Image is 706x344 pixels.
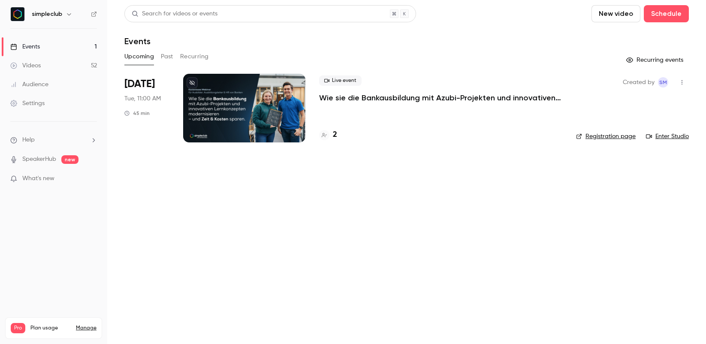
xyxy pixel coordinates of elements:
[10,136,97,145] li: help-dropdown-opener
[22,155,56,164] a: SpeakerHub
[319,75,362,86] span: Live event
[161,50,173,63] button: Past
[30,325,71,332] span: Plan usage
[132,9,217,18] div: Search for videos or events
[11,323,25,333] span: Pro
[622,53,689,67] button: Recurring events
[319,93,562,103] a: Wie sie die Bankausbildung mit Azubi-Projekten und innovativen Lernkonzepten modernisieren – und ...
[32,10,62,18] h6: simpleclub
[10,99,45,108] div: Settings
[124,110,150,117] div: 45 min
[76,325,97,332] a: Manage
[333,129,337,141] h4: 2
[10,80,48,89] div: Audience
[576,132,636,141] a: Registration page
[644,5,689,22] button: Schedule
[87,175,97,183] iframe: Noticeable Trigger
[10,61,41,70] div: Videos
[623,77,655,88] span: Created by
[180,50,209,63] button: Recurring
[61,155,78,164] span: new
[124,50,154,63] button: Upcoming
[658,77,668,88] span: simpleclub Marketing
[659,77,667,88] span: sM
[646,132,689,141] a: Enter Studio
[124,77,155,91] span: [DATE]
[124,74,169,142] div: Sep 30 Tue, 11:00 AM (Europe/Paris)
[22,136,35,145] span: Help
[11,7,24,21] img: simpleclub
[10,42,40,51] div: Events
[124,36,151,46] h1: Events
[22,174,54,183] span: What's new
[591,5,640,22] button: New video
[124,94,161,103] span: Tue, 11:00 AM
[319,129,337,141] a: 2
